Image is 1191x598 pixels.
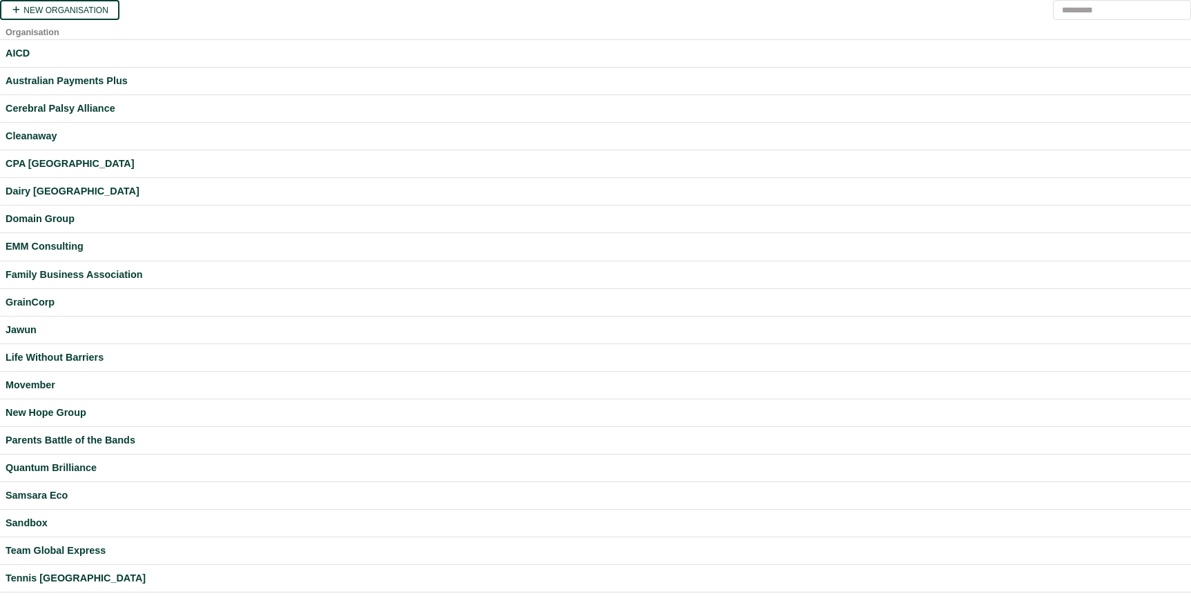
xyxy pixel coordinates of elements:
[6,211,1185,227] a: Domain Group
[6,183,1185,199] a: Dairy [GEOGRAPHIC_DATA]
[6,543,1185,559] a: Team Global Express
[6,350,1185,366] a: Life Without Barriers
[6,295,1185,310] a: GrainCorp
[6,432,1185,448] a: Parents Battle of the Bands
[6,73,1185,89] a: Australian Payments Plus
[6,570,1185,586] a: Tennis [GEOGRAPHIC_DATA]
[6,46,1185,61] a: AICD
[6,156,1185,172] a: CPA [GEOGRAPHIC_DATA]
[6,405,1185,421] a: New Hope Group
[6,488,1185,504] a: Samsara Eco
[6,322,1185,338] a: Jawun
[6,460,1185,476] a: Quantum Brilliance
[6,239,1185,255] a: EMM Consulting
[6,515,1185,531] a: Sandbox
[6,267,1185,283] a: Family Business Association
[6,101,1185,117] a: Cerebral Palsy Alliance
[6,128,1185,144] a: Cleanaway
[6,377,1185,393] a: Movember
